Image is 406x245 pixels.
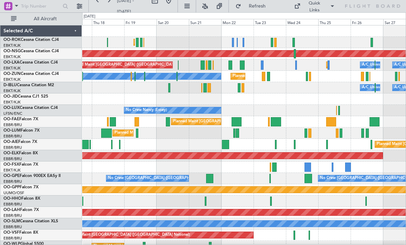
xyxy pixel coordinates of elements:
span: D-IBLU [3,83,17,87]
a: OO-ZUNCessna Citation CJ4 [3,72,59,76]
a: OO-FSXFalcon 7X [3,163,38,167]
a: OO-AIEFalcon 7X [3,140,37,144]
a: EBKT/KJK [3,100,21,105]
a: OO-FAEFalcon 7X [3,117,38,121]
span: OO-NSG [3,49,21,53]
span: OO-GPP [3,185,20,189]
a: OO-LUMFalcon 7X [3,129,40,133]
a: EBKT/KJK [3,54,21,59]
div: No Crew [GEOGRAPHIC_DATA] ([GEOGRAPHIC_DATA] National) [108,173,223,183]
a: OO-ROKCessna Citation CJ4 [3,38,59,42]
button: Refresh [232,1,274,12]
span: OO-ROK [3,38,21,42]
span: OO-LAH [3,208,20,212]
div: Fri 26 [351,19,383,25]
span: OO-LUM [3,129,21,133]
a: OO-GPEFalcon 900EX EASy II [3,174,61,178]
div: Thu 25 [318,19,351,25]
a: EBKT/KJK [3,77,21,82]
a: LFSN/ENC [3,111,22,116]
a: EBKT/KJK [3,168,21,173]
div: [DATE] [84,14,95,20]
a: EBBR/BRU [3,236,22,241]
a: OO-VSFFalcon 8X [3,231,38,235]
div: Wed 24 [286,19,318,25]
a: OO-LUXCessna Citation CJ4 [3,106,58,110]
a: EBBR/BRU [3,213,22,218]
a: D-IBLUCessna Citation M2 [3,83,54,87]
a: EBKT/KJK [3,66,21,71]
div: Planned Maint [GEOGRAPHIC_DATA] ([GEOGRAPHIC_DATA] National) [115,128,239,138]
div: Thu 18 [92,19,124,25]
a: OO-JIDCessna CJ1 525 [3,94,48,99]
span: OO-AIE [3,140,18,144]
a: OO-LAHFalcon 7X [3,208,39,212]
span: OO-GPE [3,174,20,178]
span: OO-ELK [3,151,19,155]
div: Tue 23 [254,19,286,25]
span: OO-FSX [3,163,19,167]
a: OO-LXACessna Citation CJ4 [3,60,58,65]
a: UUMO/OSF [3,190,24,196]
span: OO-LXA [3,60,20,65]
a: EBBR/BRU [3,179,22,184]
a: EBBR/BRU [3,202,22,207]
a: OO-HHOFalcon 8X [3,197,40,201]
span: OO-ZUN [3,72,21,76]
button: Quick Links [291,1,338,12]
a: EBBR/BRU [3,145,22,150]
div: Planned Maint [GEOGRAPHIC_DATA] ([GEOGRAPHIC_DATA]) [70,60,178,70]
div: Fri 19 [124,19,157,25]
span: OO-VSF [3,231,19,235]
div: No Crew Nancy (Essey) [126,105,167,115]
a: EBKT/KJK [3,43,21,48]
span: Refresh [243,4,271,9]
div: AOG Maint [GEOGRAPHIC_DATA] ([GEOGRAPHIC_DATA] National) [71,230,190,240]
a: OO-NSGCessna Citation CJ4 [3,49,59,53]
div: Mon 22 [221,19,254,25]
span: OO-LUX [3,106,20,110]
a: EBKT/KJK [3,88,21,93]
a: EBBR/BRU [3,224,22,230]
span: OO-JID [3,94,18,99]
a: EBBR/BRU [3,122,22,127]
a: OO-SLMCessna Citation XLS [3,219,58,223]
a: EBBR/BRU [3,156,22,162]
div: Planned Maint Kortrijk-[GEOGRAPHIC_DATA] [233,71,313,81]
span: OO-FAE [3,117,19,121]
button: All Aircraft [8,13,75,24]
a: EBBR/BRU [3,134,22,139]
div: Planned Maint [GEOGRAPHIC_DATA] ([GEOGRAPHIC_DATA] National) [173,116,298,127]
a: OO-ELKFalcon 8X [3,151,38,155]
div: Sat 20 [157,19,189,25]
span: OO-SLM [3,219,20,223]
a: OO-GPPFalcon 7X [3,185,39,189]
span: All Aircraft [18,16,73,21]
input: Trip Number [21,1,61,11]
div: Sun 21 [189,19,221,25]
span: OO-HHO [3,197,21,201]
